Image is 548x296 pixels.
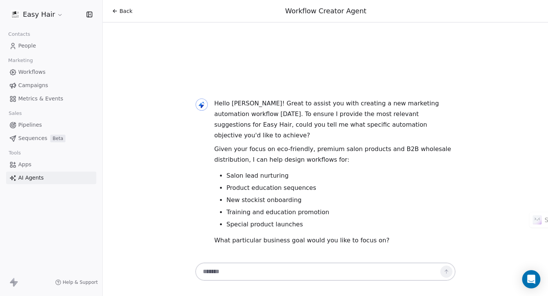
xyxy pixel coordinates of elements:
[23,10,55,19] span: Easy Hair
[214,144,456,165] p: Given your focus on eco-friendly, premium salon products and B2B wholesale distribution, I can he...
[6,92,96,105] a: Metrics & Events
[6,132,96,145] a: SequencesBeta
[18,174,44,182] span: AI Agents
[5,108,25,119] span: Sales
[226,220,456,229] li: Special product launches
[226,196,456,205] li: New stockist onboarding
[214,98,456,141] p: Hello [PERSON_NAME]! Great to assist you with creating a new marketing automation workflow [DATE]...
[214,235,456,246] p: What particular business goal would you like to focus on?
[55,279,98,285] a: Help & Support
[5,55,36,66] span: Marketing
[226,171,456,180] li: Salon lead nurturing
[119,7,132,15] span: Back
[18,81,48,89] span: Campaigns
[18,68,46,76] span: Workflows
[18,95,63,103] span: Metrics & Events
[285,7,366,15] span: Workflow Creator Agent
[6,66,96,78] a: Workflows
[226,208,456,217] li: Training and education promotion
[5,147,24,159] span: Tools
[63,279,98,285] span: Help & Support
[226,183,456,193] li: Product education sequences
[6,119,96,131] a: Pipelines
[18,134,47,142] span: Sequences
[6,158,96,171] a: Apps
[6,172,96,184] a: AI Agents
[11,10,20,19] img: logoforcircle.jpg
[50,135,65,142] span: Beta
[6,40,96,52] a: People
[18,42,36,50] span: People
[5,29,33,40] span: Contacts
[18,121,42,129] span: Pipelines
[6,79,96,92] a: Campaigns
[18,161,32,169] span: Apps
[9,8,65,21] button: Easy Hair
[522,270,540,288] div: Open Intercom Messenger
